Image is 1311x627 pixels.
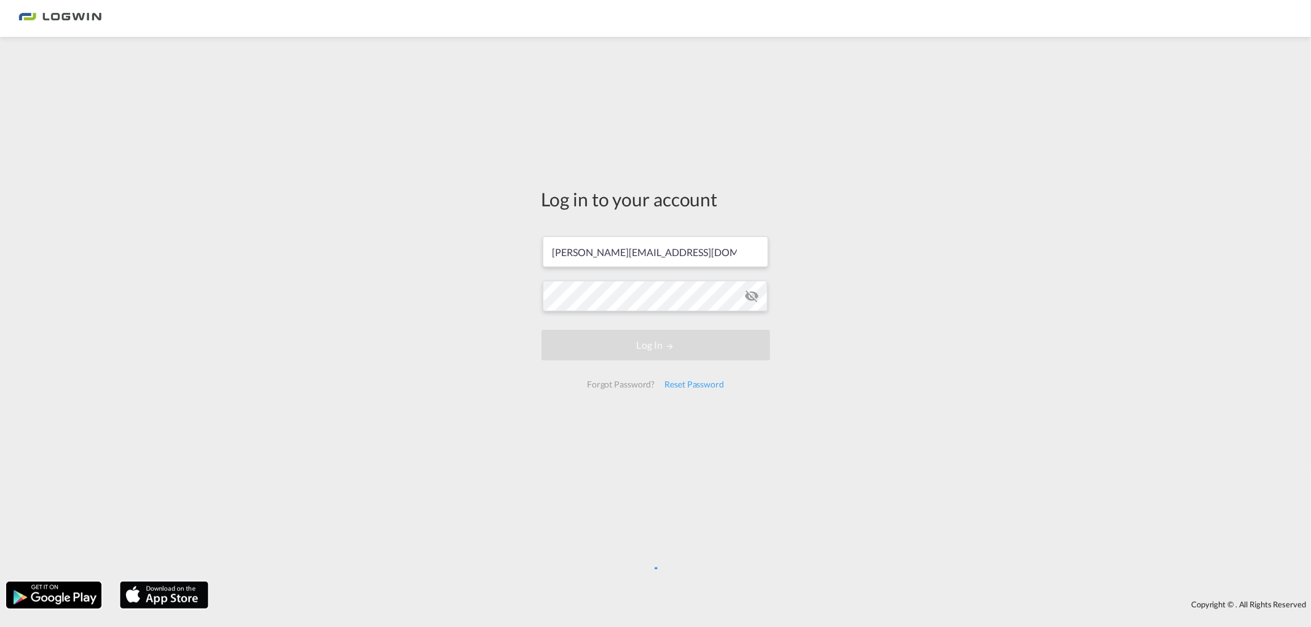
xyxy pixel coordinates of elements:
[18,5,101,33] img: 2761ae10d95411efa20a1f5e0282d2d7.png
[543,236,768,267] input: Enter email/phone number
[659,373,729,395] div: Reset Password
[5,580,103,610] img: google.png
[119,580,210,610] img: apple.png
[744,289,759,303] md-icon: icon-eye-off
[541,186,770,212] div: Log in to your account
[215,594,1311,615] div: Copyright © . All Rights Reserved
[541,330,770,360] button: LOGIN
[582,373,659,395] div: Forgot Password?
